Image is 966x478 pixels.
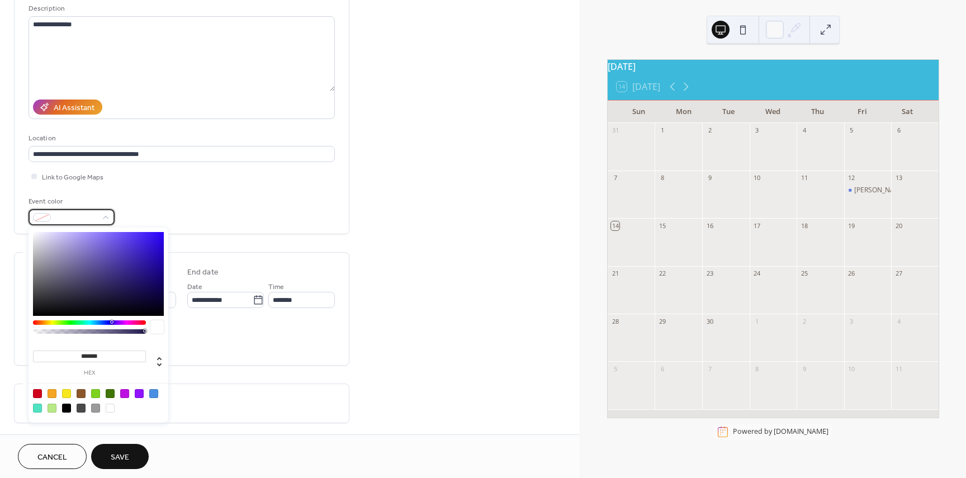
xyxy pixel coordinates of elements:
div: Thu [795,101,840,123]
div: Event color [29,196,112,207]
div: 19 [847,221,856,230]
div: 13 [894,174,903,182]
div: #7ED321 [91,389,100,398]
div: Powered by [733,427,828,437]
div: 1 [753,317,761,325]
div: 3 [847,317,856,325]
span: Save [111,452,129,463]
div: 27 [894,269,903,278]
button: Save [91,444,149,469]
div: Mon [661,101,706,123]
div: 1 [658,126,666,135]
div: #B8E986 [48,404,56,413]
a: [DOMAIN_NAME] [774,427,828,437]
div: 5 [847,126,856,135]
span: Cancel [37,452,67,463]
div: Sun [617,101,661,123]
div: 6 [894,126,903,135]
div: 9 [800,365,808,373]
button: Cancel [18,444,87,469]
div: 21 [611,269,619,278]
div: 28 [611,317,619,325]
span: Time [268,281,284,293]
div: #D0021B [33,389,42,398]
div: 18 [800,221,808,230]
button: AI Assistant [33,100,102,115]
div: #9013FE [135,389,144,398]
div: 26 [847,269,856,278]
div: #8B572A [77,389,86,398]
div: #BD10E0 [120,389,129,398]
div: 22 [658,269,666,278]
div: End date [187,267,219,278]
div: 2 [705,126,714,135]
div: [PERSON_NAME] Meeting [854,186,934,195]
div: 8 [658,174,666,182]
div: Description [29,3,333,15]
div: Tue [706,101,751,123]
span: Date [187,281,202,293]
div: Fri [840,101,885,123]
div: 3 [753,126,761,135]
div: 31 [611,126,619,135]
div: 2 [800,317,808,325]
div: 9 [705,174,714,182]
div: #4A90E2 [149,389,158,398]
div: 17 [753,221,761,230]
div: #FFFFFF [106,404,115,413]
div: 24 [753,269,761,278]
div: Wed [751,101,795,123]
div: 7 [611,174,619,182]
div: AI Assistant [54,102,94,114]
label: hex [33,370,146,376]
div: 10 [847,365,856,373]
div: Sat [885,101,930,123]
div: Location [29,132,333,144]
div: 8 [753,365,761,373]
div: #4A4A4A [77,404,86,413]
div: #50E3C2 [33,404,42,413]
div: 7 [705,365,714,373]
div: 15 [658,221,666,230]
div: #F5A623 [48,389,56,398]
div: 6 [658,365,666,373]
div: 4 [800,126,808,135]
div: 30 [705,317,714,325]
div: Clara Voci Meeting [844,186,892,195]
div: [DATE] [608,60,939,73]
div: 16 [705,221,714,230]
div: 5 [611,365,619,373]
div: 10 [753,174,761,182]
div: 29 [658,317,666,325]
div: 12 [847,174,856,182]
span: Link to Google Maps [42,172,103,183]
div: 25 [800,269,808,278]
div: 14 [611,221,619,230]
div: 20 [894,221,903,230]
div: #9B9B9B [91,404,100,413]
div: #F8E71C [62,389,71,398]
div: 11 [800,174,808,182]
div: #417505 [106,389,115,398]
div: 23 [705,269,714,278]
div: #000000 [62,404,71,413]
div: 11 [894,365,903,373]
div: 4 [894,317,903,325]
